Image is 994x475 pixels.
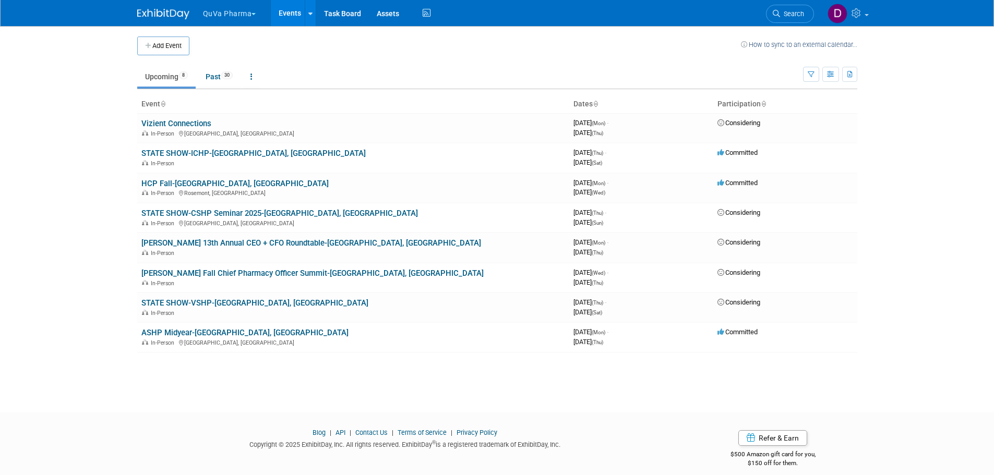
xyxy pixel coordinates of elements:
[717,298,760,306] span: Considering
[141,338,565,346] div: [GEOGRAPHIC_DATA], [GEOGRAPHIC_DATA]
[398,429,447,436] a: Terms of Service
[142,220,148,225] img: In-Person Event
[573,159,602,166] span: [DATE]
[142,160,148,165] img: In-Person Event
[573,269,608,276] span: [DATE]
[717,269,760,276] span: Considering
[592,210,603,216] span: (Thu)
[592,190,605,196] span: (Wed)
[713,95,857,113] th: Participation
[573,278,603,286] span: [DATE]
[142,280,148,285] img: In-Person Event
[573,238,608,246] span: [DATE]
[573,338,603,346] span: [DATE]
[607,238,608,246] span: -
[717,238,760,246] span: Considering
[137,437,674,449] div: Copyright © 2025 ExhibitDay, Inc. All rights reserved. ExhibitDay is a registered trademark of Ex...
[717,209,760,216] span: Considering
[141,238,481,248] a: [PERSON_NAME] 13th Annual CEO + CFO Roundtable-[GEOGRAPHIC_DATA], [GEOGRAPHIC_DATA]
[573,188,605,196] span: [DATE]
[142,130,148,136] img: In-Person Event
[141,188,565,197] div: Rosemont, [GEOGRAPHIC_DATA]
[151,250,177,257] span: In-Person
[457,429,497,436] a: Privacy Policy
[179,71,188,79] span: 8
[573,298,606,306] span: [DATE]
[573,149,606,156] span: [DATE]
[151,339,177,346] span: In-Person
[592,220,603,226] span: (Sun)
[592,310,602,315] span: (Sat)
[766,5,814,23] a: Search
[336,429,345,436] a: API
[689,443,857,467] div: $500 Amazon gift card for you,
[221,71,233,79] span: 30
[607,269,608,276] span: -
[573,119,608,127] span: [DATE]
[573,308,602,316] span: [DATE]
[592,280,603,286] span: (Thu)
[717,119,760,127] span: Considering
[592,180,605,186] span: (Mon)
[573,328,608,336] span: [DATE]
[573,248,603,256] span: [DATE]
[448,429,455,436] span: |
[141,209,418,218] a: STATE SHOW-CSHP Seminar 2025-[GEOGRAPHIC_DATA], [GEOGRAPHIC_DATA]
[828,4,847,23] img: Danielle Mitchell
[593,100,598,108] a: Sort by Start Date
[142,250,148,255] img: In-Person Event
[569,95,713,113] th: Dates
[327,429,334,436] span: |
[142,310,148,315] img: In-Person Event
[151,190,177,197] span: In-Person
[738,430,807,446] a: Refer & Earn
[689,459,857,468] div: $150 off for them.
[605,209,606,216] span: -
[573,218,603,226] span: [DATE]
[592,150,603,156] span: (Thu)
[780,10,804,18] span: Search
[142,339,148,345] img: In-Person Event
[717,149,758,156] span: Committed
[592,130,603,136] span: (Thu)
[347,429,354,436] span: |
[573,179,608,187] span: [DATE]
[573,209,606,216] span: [DATE]
[141,269,484,278] a: [PERSON_NAME] Fall Chief Pharmacy Officer Summit-[GEOGRAPHIC_DATA], [GEOGRAPHIC_DATA]
[717,328,758,336] span: Committed
[607,179,608,187] span: -
[151,310,177,316] span: In-Person
[141,298,368,308] a: STATE SHOW-VSHP-[GEOGRAPHIC_DATA], [GEOGRAPHIC_DATA]
[592,330,605,335] span: (Mon)
[605,149,606,156] span: -
[141,149,366,158] a: STATE SHOW-ICHP-[GEOGRAPHIC_DATA], [GEOGRAPHIC_DATA]
[160,100,165,108] a: Sort by Event Name
[141,328,349,337] a: ASHP Midyear-[GEOGRAPHIC_DATA], [GEOGRAPHIC_DATA]
[607,328,608,336] span: -
[592,339,603,345] span: (Thu)
[592,300,603,306] span: (Thu)
[142,190,148,195] img: In-Person Event
[151,220,177,227] span: In-Person
[355,429,388,436] a: Contact Us
[761,100,766,108] a: Sort by Participation Type
[141,119,211,128] a: Vizient Connections
[592,250,603,255] span: (Thu)
[137,9,189,19] img: ExhibitDay
[592,120,605,126] span: (Mon)
[141,179,329,188] a: HCP Fall-[GEOGRAPHIC_DATA], [GEOGRAPHIC_DATA]
[137,36,189,55] button: Add Event
[151,160,177,167] span: In-Person
[151,280,177,287] span: In-Person
[137,67,196,87] a: Upcoming8
[573,129,603,137] span: [DATE]
[151,130,177,137] span: In-Person
[717,179,758,187] span: Committed
[313,429,326,436] a: Blog
[607,119,608,127] span: -
[592,270,605,276] span: (Wed)
[592,160,602,166] span: (Sat)
[592,240,605,246] span: (Mon)
[741,41,857,48] a: How to sync to an external calendar...
[198,67,241,87] a: Past30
